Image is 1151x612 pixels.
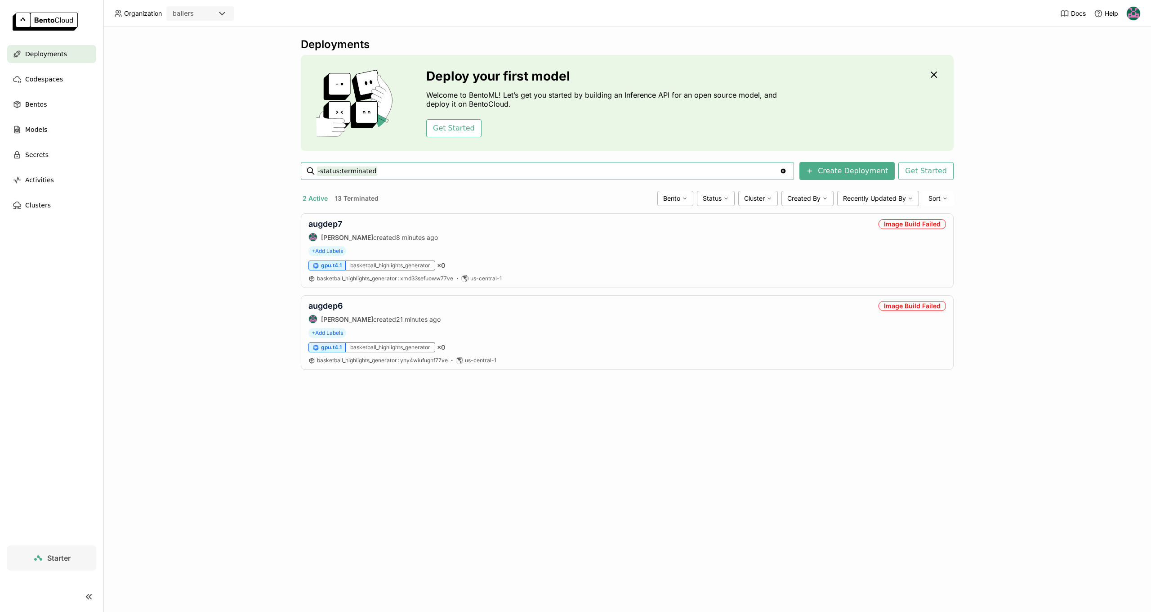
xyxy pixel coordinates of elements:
[25,49,67,59] span: Deployments
[1071,9,1086,18] span: Docs
[321,234,373,241] strong: [PERSON_NAME]
[7,171,96,189] a: Activities
[308,246,346,256] span: +Add Labels
[317,275,453,282] a: basketball_highlights_generator:xmd33sefuoww77ve
[308,315,441,324] div: created
[173,9,194,18] div: ballers
[308,233,438,242] div: created
[317,164,780,178] input: Search
[309,315,317,323] img: Harsh Raj
[25,175,54,185] span: Activities
[7,70,96,88] a: Codespaces
[470,275,502,282] span: us-central-1
[308,69,405,137] img: cover onboarding
[317,357,448,364] a: basketball_highlights_generator:yny4wiufugnf77ve
[398,275,399,282] span: :
[837,191,919,206] div: Recently Updated By
[780,167,787,175] svg: Clear value
[7,545,96,571] a: Starter
[898,162,954,180] button: Get Started
[426,69,781,83] h3: Deploy your first model
[308,301,343,310] a: augdep6
[437,343,445,351] span: × 0
[308,219,342,229] a: augdep7
[657,191,693,206] div: Bento
[663,194,680,202] span: Bento
[25,74,63,85] span: Codespaces
[787,194,821,202] span: Created By
[923,191,954,206] div: Sort
[738,191,778,206] div: Cluster
[843,194,906,202] span: Recently Updated By
[321,262,342,269] span: gpu.t4.1
[301,38,954,51] div: Deployments
[697,191,735,206] div: Status
[309,233,317,241] img: Harsh Raj
[317,357,448,364] span: basketball_highlights_generator yny4wiufugnf77ve
[781,191,834,206] div: Created By
[928,194,941,202] span: Sort
[7,121,96,139] a: Models
[7,45,96,63] a: Deployments
[1127,7,1140,20] img: Harsh Raj
[333,193,380,204] button: 13 Terminated
[7,196,96,214] a: Clusters
[195,9,196,18] input: Selected ballers.
[124,9,162,18] span: Organization
[879,219,946,229] div: Image Build Failed
[1094,9,1118,18] div: Help
[7,95,96,113] a: Bentos
[25,99,47,110] span: Bentos
[321,344,342,351] span: gpu.t4.1
[744,194,765,202] span: Cluster
[1105,9,1118,18] span: Help
[396,315,441,323] span: 21 minutes ago
[308,328,346,338] span: +Add Labels
[396,234,438,241] span: 8 minutes ago
[426,119,482,137] button: Get Started
[317,275,453,282] span: basketball_highlights_generator xmd33sefuoww77ve
[13,13,78,31] img: logo
[398,357,399,364] span: :
[25,149,49,160] span: Secrets
[25,200,51,211] span: Clusters
[1060,9,1086,18] a: Docs
[47,553,71,562] span: Starter
[426,90,781,108] p: Welcome to BentoML! Let’s get you started by building an Inference API for an open source model, ...
[437,261,445,270] span: × 0
[25,124,47,135] span: Models
[346,261,435,270] div: basketball_highlights_generator
[301,193,330,204] button: 2 Active
[321,315,373,323] strong: [PERSON_NAME]
[346,342,435,352] div: basketball_highlights_generator
[703,194,722,202] span: Status
[879,301,946,311] div: Image Build Failed
[799,162,895,180] button: Create Deployment
[7,146,96,164] a: Secrets
[465,357,496,364] span: us-central-1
